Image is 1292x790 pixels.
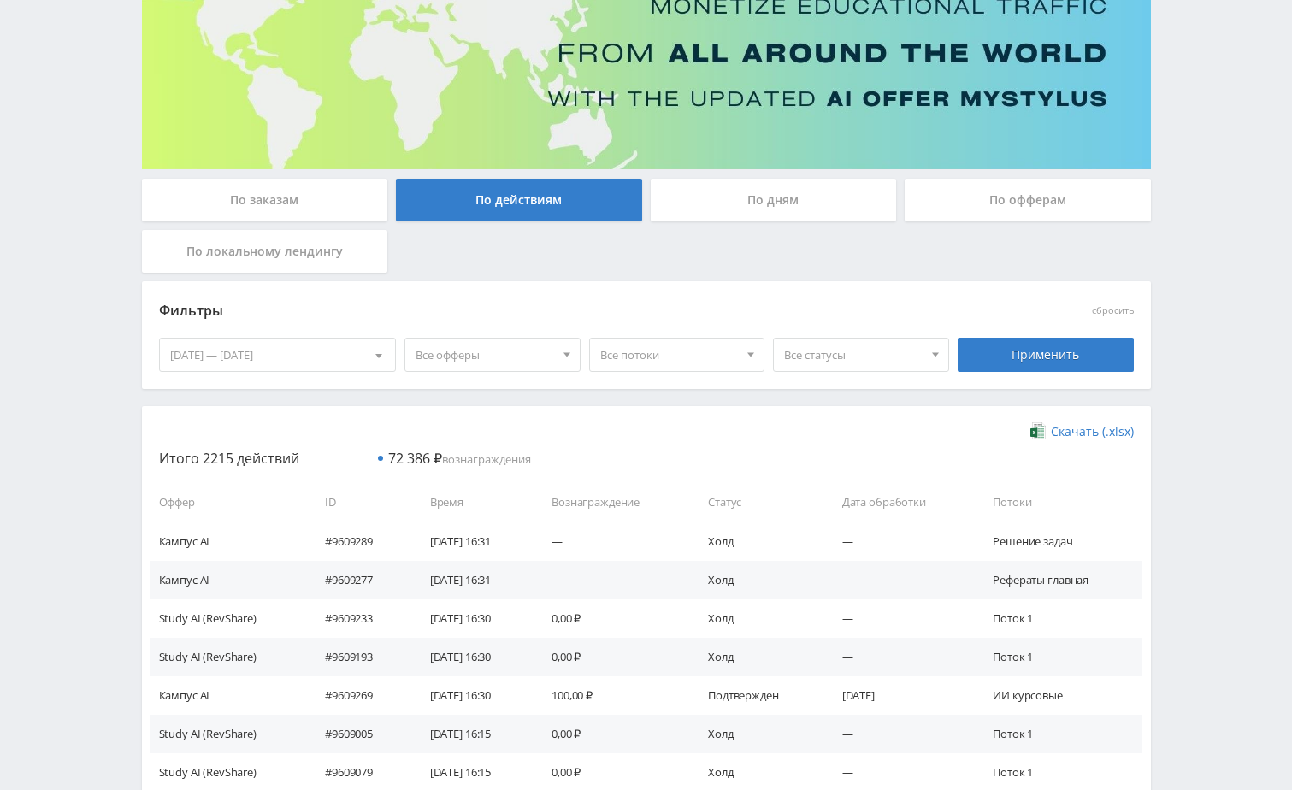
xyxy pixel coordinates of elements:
[308,483,413,522] td: ID
[308,561,413,599] td: #9609277
[150,483,309,522] td: Оффер
[413,522,534,560] td: [DATE] 16:31
[976,638,1142,676] td: Поток 1
[534,715,691,753] td: 0,00 ₽
[825,638,976,676] td: —
[534,638,691,676] td: 0,00 ₽
[150,599,309,638] td: Study AI (RevShare)
[150,715,309,753] td: Study AI (RevShare)
[534,599,691,638] td: 0,00 ₽
[691,676,825,715] td: Подтвержден
[534,522,691,560] td: —
[388,449,442,468] span: 72 386 ₽
[413,676,534,715] td: [DATE] 16:30
[691,522,825,560] td: Холд
[1030,422,1045,439] img: xlsx
[534,676,691,715] td: 100,00 ₽
[159,449,299,468] span: Итого 2215 действий
[976,599,1142,638] td: Поток 1
[308,599,413,638] td: #9609233
[413,561,534,599] td: [DATE] 16:31
[308,715,413,753] td: #9609005
[691,561,825,599] td: Холд
[142,179,388,221] div: По заказам
[1030,423,1133,440] a: Скачать (.xlsx)
[976,522,1142,560] td: Решение задач
[905,179,1151,221] div: По офферам
[691,599,825,638] td: Холд
[825,522,976,560] td: —
[160,339,396,371] div: [DATE] — [DATE]
[413,483,534,522] td: Время
[825,715,976,753] td: —
[976,676,1142,715] td: ИИ курсовые
[413,638,534,676] td: [DATE] 16:30
[150,638,309,676] td: Study AI (RevShare)
[388,451,531,467] span: вознаграждения
[651,179,897,221] div: По дням
[1051,425,1134,439] span: Скачать (.xlsx)
[976,561,1142,599] td: Рефераты главная
[534,561,691,599] td: —
[534,483,691,522] td: Вознаграждение
[308,638,413,676] td: #9609193
[976,715,1142,753] td: Поток 1
[691,638,825,676] td: Холд
[825,561,976,599] td: —
[784,339,923,371] span: Все статусы
[691,483,825,522] td: Статус
[825,676,976,715] td: [DATE]
[150,522,309,560] td: Кампус AI
[413,599,534,638] td: [DATE] 16:30
[308,522,413,560] td: #9609289
[416,339,554,371] span: Все офферы
[958,338,1134,372] div: Применить
[150,561,309,599] td: Кампус AI
[308,676,413,715] td: #9609269
[396,179,642,221] div: По действиям
[600,339,739,371] span: Все потоки
[159,298,888,324] div: Фильтры
[142,230,388,273] div: По локальному лендингу
[413,715,534,753] td: [DATE] 16:15
[825,599,976,638] td: —
[691,715,825,753] td: Холд
[825,483,976,522] td: Дата обработки
[1092,305,1134,316] button: сбросить
[150,676,309,715] td: Кампус AI
[976,483,1142,522] td: Потоки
